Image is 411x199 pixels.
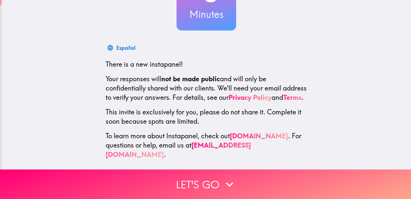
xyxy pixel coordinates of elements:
p: To learn more about Instapanel, check out . For questions or help, email us at . [106,131,307,159]
a: [EMAIL_ADDRESS][DOMAIN_NAME] [106,141,251,159]
h3: Minutes [177,7,236,21]
button: Español [106,41,138,54]
b: not be made public [161,75,220,83]
p: This invite is exclusively for you, please do not share it. Complete it soon because spots are li... [106,107,307,126]
p: Your responses will and will only be confidentially shared with our clients. We'll need your emai... [106,74,307,102]
span: There is a new instapanel! [106,60,183,68]
div: Español [116,43,135,52]
a: Privacy Policy [229,93,272,101]
a: [DOMAIN_NAME] [230,132,288,140]
a: Terms [283,93,302,101]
